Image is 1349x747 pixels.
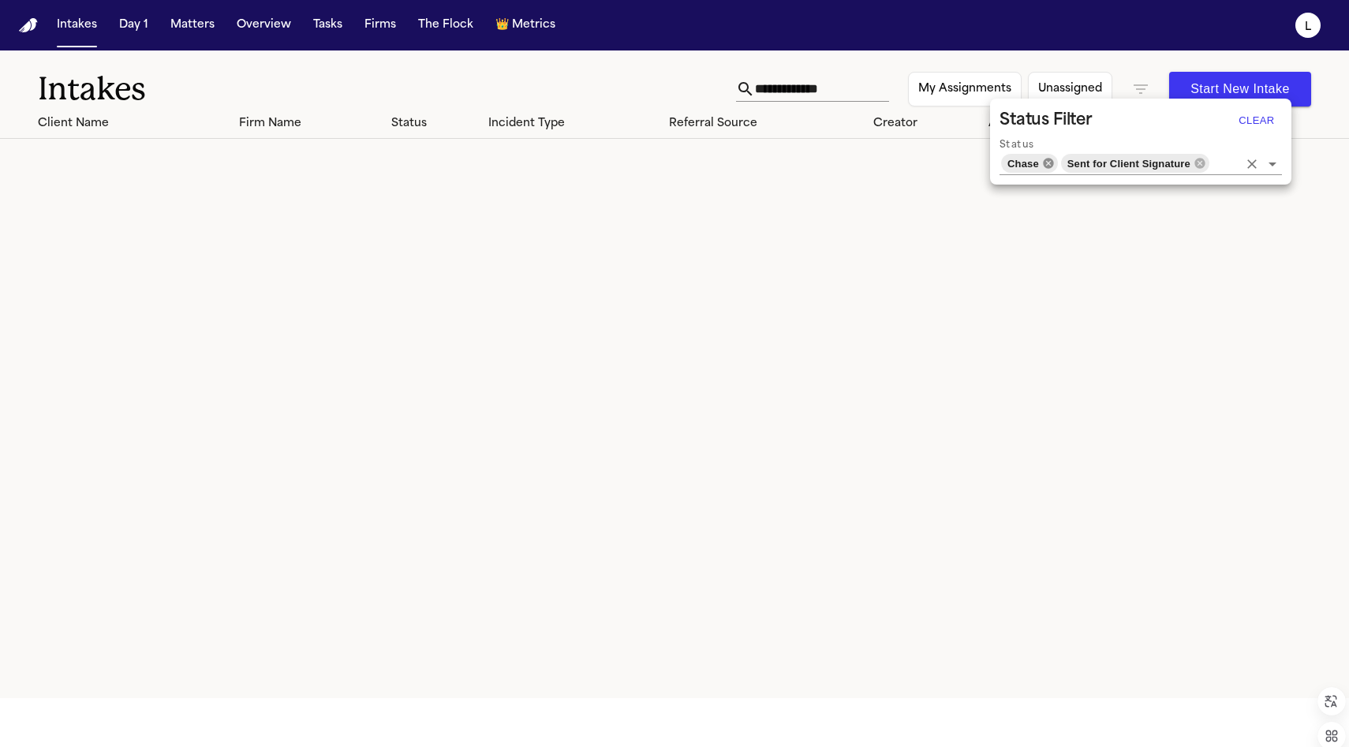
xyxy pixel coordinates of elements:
[1061,155,1197,173] span: Sent for Client Signature
[1061,154,1209,173] div: Sent for Client Signature
[1000,139,1034,152] label: Status
[1000,108,1093,133] h2: Status Filter
[1241,153,1263,175] button: Clear
[1001,155,1045,173] span: Chase
[1261,153,1284,175] button: Open
[1001,154,1058,173] div: Chase
[1231,108,1282,133] button: Clear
